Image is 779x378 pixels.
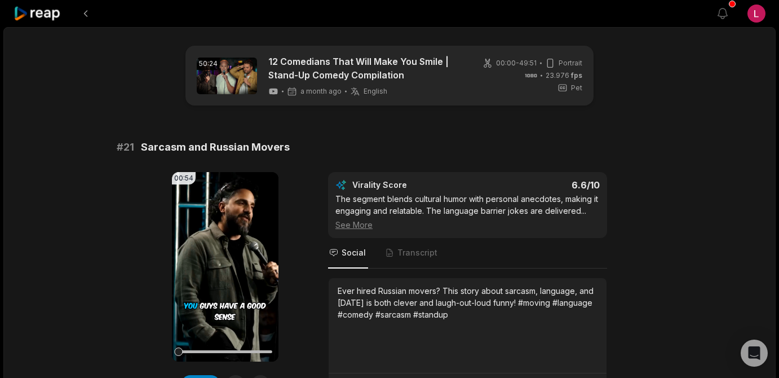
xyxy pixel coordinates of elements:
[496,58,537,68] span: 00:00 - 49:51
[741,340,768,367] div: Open Intercom Messenger
[300,87,342,96] span: a month ago
[338,285,597,320] div: Ever hired Russian movers? This story about sarcasm, language, and [DATE] is both clever and laug...
[571,71,582,80] span: fps
[335,219,600,231] div: See More
[335,193,600,231] div: The segment blends cultural humor with personal anecdotes, making it engaging and relatable. The ...
[364,87,387,96] span: English
[397,247,437,258] span: Transcript
[571,83,582,93] span: Pet
[546,71,582,81] span: 23.976
[479,179,600,191] div: 6.6 /10
[117,139,134,155] span: # 21
[172,172,278,362] video: Your browser does not support mp4 format.
[559,58,582,68] span: Portrait
[141,139,290,155] span: Sarcasm and Russian Movers
[352,179,473,191] div: Virality Score
[268,55,463,82] a: 12 Comedians That Will Make You Smile | Stand-Up Comedy Compilation
[328,238,607,269] nav: Tabs
[342,247,366,258] span: Social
